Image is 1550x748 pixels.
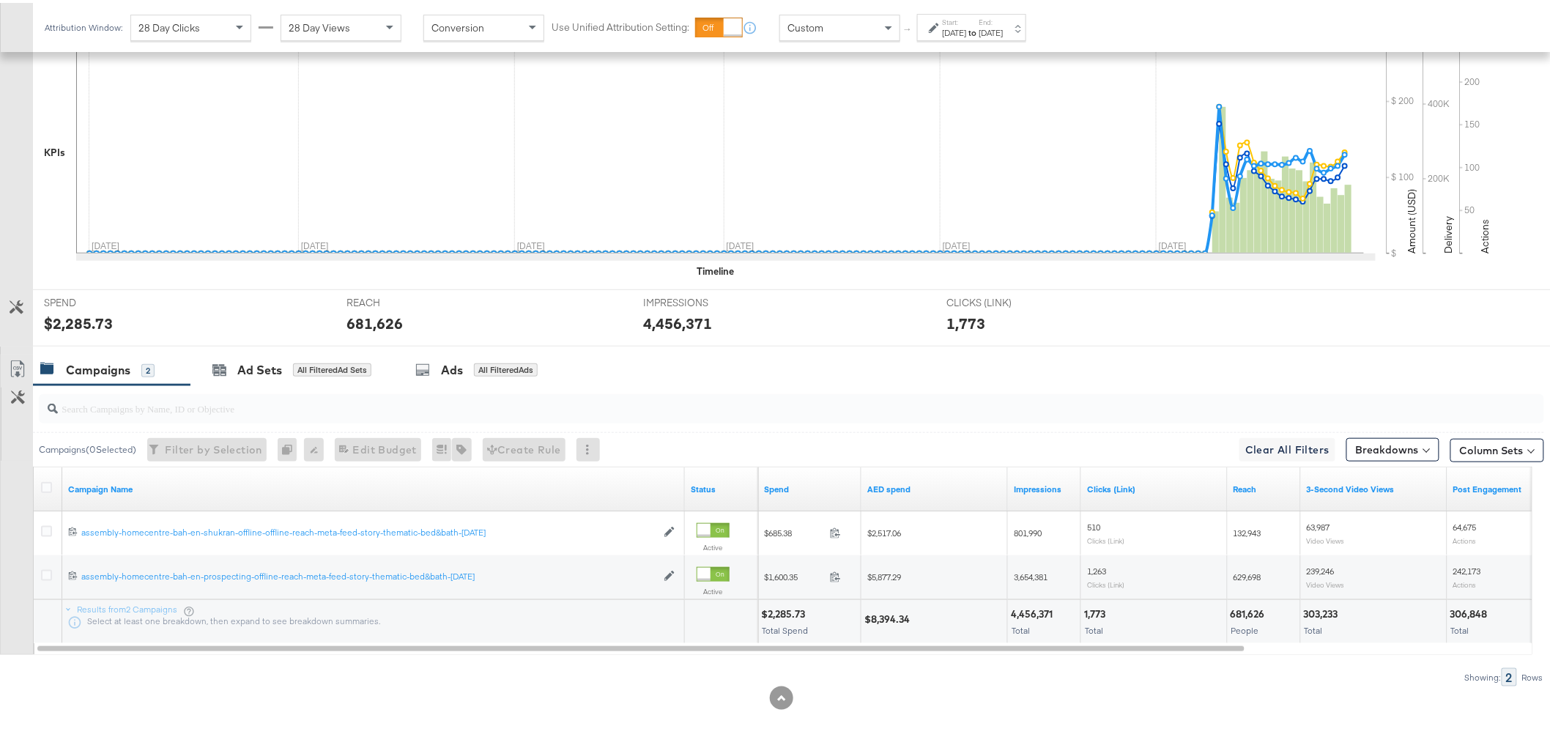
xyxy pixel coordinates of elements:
sub: Actions [1453,577,1477,586]
span: ↑ [902,25,916,30]
span: 239,246 [1307,563,1335,574]
label: End: [979,15,1004,24]
div: Campaigns [66,359,130,376]
span: SPEND [44,293,154,307]
div: 1,773 [1084,604,1110,618]
sub: Video Views [1307,577,1345,586]
text: Actions [1479,216,1492,251]
span: CLICKS (LINK) [946,293,1056,307]
span: 28 Day Clicks [138,18,200,32]
sub: Clicks (Link) [1087,577,1124,586]
text: Delivery [1442,213,1456,251]
sub: Clicks (Link) [1087,533,1124,542]
div: Attribution Window: [44,20,123,30]
span: Clear All Filters [1245,438,1330,456]
button: Breakdowns [1346,435,1439,459]
a: Your campaign name. [68,481,679,492]
span: 242,173 [1453,563,1481,574]
a: The number of times your ad was served. On mobile apps an ad is counted as served the first time ... [1014,481,1075,492]
div: 2 [1502,665,1517,684]
div: 4,456,371 [644,310,713,331]
button: Column Sets [1450,436,1544,459]
div: 681,626 [346,310,403,331]
div: All Filtered Ads [474,360,538,374]
div: $8,394.34 [864,610,914,623]
span: Custom [787,18,823,32]
span: 510 [1087,519,1100,530]
label: Start: [943,15,967,24]
span: $1,600.35 [764,569,824,579]
input: Search Campaigns by Name, ID or Objective [58,385,1405,414]
div: 0 [278,435,304,459]
div: assembly-homecentre-bah-en-shukran-offline-offline-reach-meta-feed-story-thematic-bed&bath-[DATE] [81,524,656,536]
span: REACH [346,293,456,307]
label: Active [697,540,730,549]
div: 2 [141,361,155,374]
span: Conversion [431,18,484,32]
span: Total [1451,622,1469,633]
span: Total [1012,622,1030,633]
div: All Filtered Ad Sets [293,360,371,374]
div: Campaigns ( 0 Selected) [39,440,136,453]
div: $2,285.73 [44,310,113,331]
a: assembly-homecentre-bah-en-prospecting-offline-reach-meta-feed-story-thematic-bed&bath-[DATE] [81,568,656,580]
div: [DATE] [943,24,967,36]
span: $685.38 [764,525,824,536]
a: Shows the current state of your Ad Campaign. [691,481,752,492]
div: [DATE] [979,24,1004,36]
div: Timeline [697,262,734,275]
label: Active [697,584,730,593]
span: 629,698 [1234,569,1261,579]
span: People [1231,622,1259,633]
a: The number of people your ad was served to. [1234,481,1295,492]
a: assembly-homecentre-bah-en-shukran-offline-offline-reach-meta-feed-story-thematic-bed&bath-[DATE] [81,524,656,536]
div: Showing: [1464,670,1502,680]
a: The number of times your video was viewed for 3 seconds or more. [1307,481,1442,492]
text: Amount (USD) [1406,186,1419,251]
div: $2,285.73 [761,604,809,618]
div: Rows [1521,670,1544,680]
span: Total Spend [762,622,808,633]
div: 4,456,371 [1011,604,1057,618]
span: 3,654,381 [1014,569,1047,579]
span: 28 Day Views [289,18,350,32]
span: Total [1085,622,1103,633]
div: KPIs [44,143,65,157]
sub: Actions [1453,533,1477,542]
button: Clear All Filters [1239,435,1335,459]
sub: Video Views [1307,533,1345,542]
div: 1,773 [946,310,985,331]
div: 681,626 [1231,604,1269,618]
div: assembly-homecentre-bah-en-prospecting-offline-reach-meta-feed-story-thematic-bed&bath-[DATE] [81,568,656,579]
span: 801,990 [1014,525,1042,536]
span: $2,517.06 [867,525,901,536]
span: IMPRESSIONS [644,293,754,307]
div: 303,233 [1304,604,1343,618]
span: 1,263 [1087,563,1106,574]
span: 132,943 [1234,525,1261,536]
div: Ads [441,359,463,376]
span: 63,987 [1307,519,1330,530]
a: 3.6725 [867,481,1002,492]
div: 306,848 [1450,604,1492,618]
a: The total amount spent to date. [764,481,856,492]
span: $5,877.29 [867,569,901,579]
div: Ad Sets [237,359,282,376]
a: The number of clicks on links appearing on your ad or Page that direct people to your sites off F... [1087,481,1222,492]
span: Total [1305,622,1323,633]
span: 64,675 [1453,519,1477,530]
strong: to [967,24,979,35]
label: Use Unified Attribution Setting: [552,18,689,32]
